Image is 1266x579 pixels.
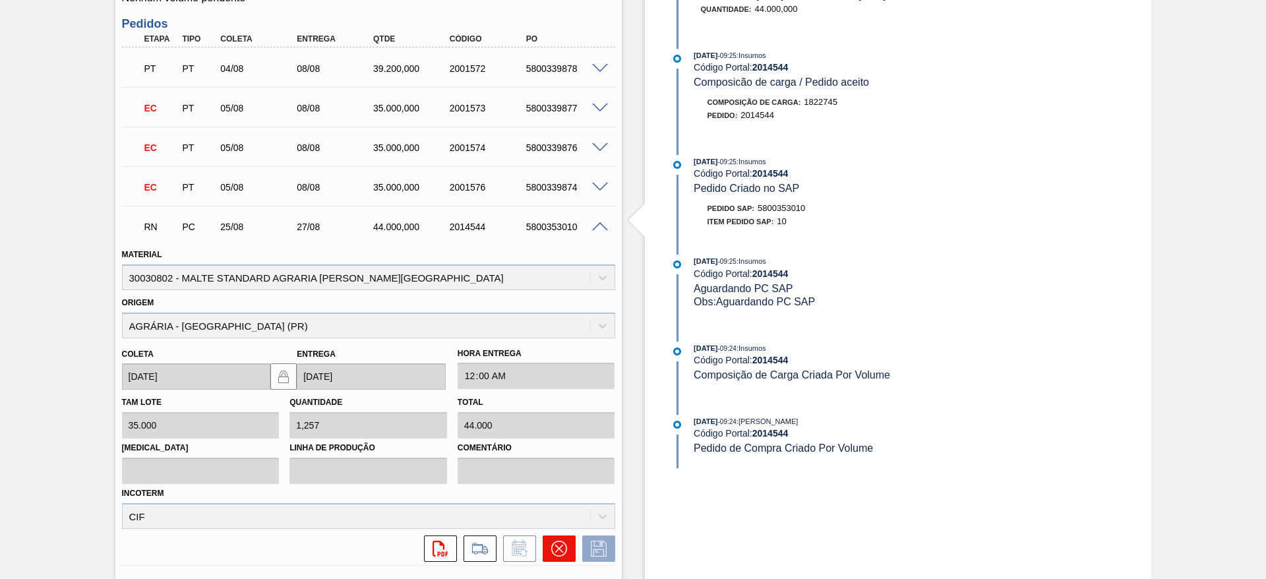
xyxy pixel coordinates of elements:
[694,369,890,381] span: Composição de Carga Criada Por Volume
[523,142,609,153] div: 5800339876
[458,398,483,407] label: Total
[446,34,532,44] div: Código
[457,535,497,562] div: Ir para Composição de Carga
[708,218,774,226] span: Item pedido SAP:
[217,63,303,74] div: 04/08/2025
[370,34,456,44] div: Qtde
[446,63,532,74] div: 2001572
[144,182,177,193] p: EC
[293,34,379,44] div: Entrega
[708,204,755,212] span: Pedido SAP:
[293,103,379,113] div: 08/08/2025
[673,260,681,268] img: atual
[297,350,336,359] label: Entrega
[270,363,297,390] button: locked
[370,63,456,74] div: 39.200,000
[694,62,1007,73] div: Código Portal:
[446,103,532,113] div: 2001573
[144,222,177,232] p: RN
[122,298,154,307] label: Origem
[694,76,869,88] span: Composicão de carga / Pedido aceito
[673,55,681,63] img: atual
[708,98,801,106] span: Composição de Carga :
[276,369,291,384] img: locked
[694,344,717,352] span: [DATE]
[141,212,181,241] div: Em renegociação
[179,34,218,44] div: Tipo
[122,363,271,390] input: dd/mm/yyyy
[576,535,615,562] div: Salvar Pedido
[370,142,456,153] div: 35.000,000
[122,350,154,359] label: Coleta
[694,283,793,294] span: Aguardando PC SAP
[144,142,177,153] p: EC
[694,428,1007,439] div: Código Portal:
[297,363,446,390] input: dd/mm/yyyy
[694,417,717,425] span: [DATE]
[523,182,609,193] div: 5800339874
[755,4,798,14] span: 44.000,000
[694,168,1007,179] div: Código Portal:
[777,216,786,226] span: 10
[718,345,737,352] span: - 09:24
[122,250,162,259] label: Material
[708,111,738,119] span: Pedido :
[446,222,532,232] div: 2014544
[122,439,280,458] label: [MEDICAL_DATA]
[752,355,789,365] strong: 2014544
[122,398,162,407] label: Tam lote
[718,158,737,166] span: - 09:25
[217,142,303,153] div: 05/08/2025
[740,110,774,120] span: 2014544
[370,182,456,193] div: 35.000,000
[122,17,615,31] h3: Pedidos
[293,63,379,74] div: 08/08/2025
[141,133,181,162] div: Em Cancelamento
[293,222,379,232] div: 27/08/2025
[370,222,456,232] div: 44.000,000
[217,182,303,193] div: 05/08/2025
[293,182,379,193] div: 08/08/2025
[122,489,164,498] label: Incoterm
[694,268,1007,279] div: Código Portal:
[141,94,181,123] div: Em Cancelamento
[701,5,752,13] span: Quantidade :
[523,222,609,232] div: 5800353010
[446,182,532,193] div: 2001576
[523,103,609,113] div: 5800339877
[758,203,805,213] span: 5800353010
[737,158,766,166] span: : Insumos
[752,168,789,179] strong: 2014544
[217,34,303,44] div: Coleta
[179,103,218,113] div: Pedido de Transferência
[737,344,766,352] span: : Insumos
[179,222,218,232] div: Pedido de Compra
[370,103,456,113] div: 35.000,000
[144,63,177,74] p: PT
[458,344,615,363] label: Hora Entrega
[673,161,681,169] img: atual
[694,355,1007,365] div: Código Portal:
[737,417,799,425] span: : [PERSON_NAME]
[458,439,615,458] label: Comentário
[752,268,789,279] strong: 2014544
[497,535,536,562] div: Informar alteração no pedido
[718,52,737,59] span: - 09:25
[536,535,576,562] div: Cancelar pedido
[289,398,342,407] label: Quantidade
[523,34,609,44] div: PO
[718,258,737,265] span: - 09:25
[694,257,717,265] span: [DATE]
[417,535,457,562] div: Abrir arquivo PDF
[141,34,181,44] div: Etapa
[179,63,218,74] div: Pedido de Transferência
[179,142,218,153] div: Pedido de Transferência
[694,183,799,194] span: Pedido Criado no SAP
[694,296,815,307] span: Obs: Aguardando PC SAP
[446,142,532,153] div: 2001574
[752,62,789,73] strong: 2014544
[737,257,766,265] span: : Insumos
[217,222,303,232] div: 25/08/2025
[737,51,766,59] span: : Insumos
[694,51,717,59] span: [DATE]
